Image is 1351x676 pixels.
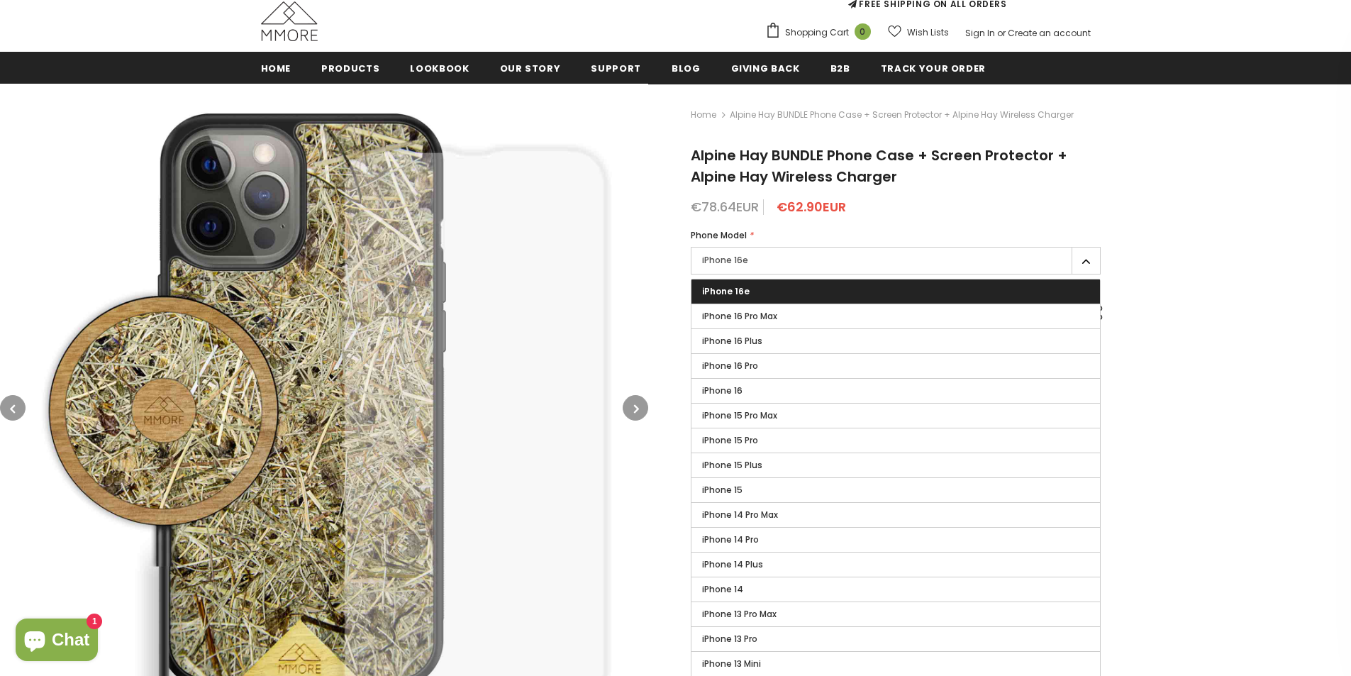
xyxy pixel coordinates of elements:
[500,52,561,84] a: Our Story
[702,583,743,595] span: iPhone 14
[702,335,762,347] span: iPhone 16 Plus
[672,62,701,75] span: Blog
[691,198,759,216] span: €78.64EUR
[261,62,291,75] span: Home
[410,52,469,84] a: Lookbook
[731,52,800,84] a: Giving back
[500,62,561,75] span: Our Story
[997,27,1006,39] span: or
[730,106,1074,123] span: Alpine Hay BUNDLE Phone Case + Screen Protector + Alpine Hay Wireless Charger
[691,247,1101,275] label: iPhone 16e
[691,229,747,241] span: Phone Model
[702,484,743,496] span: iPhone 15
[702,533,759,545] span: iPhone 14 Pro
[881,52,986,84] a: Track your order
[888,20,949,45] a: Wish Lists
[261,52,291,84] a: Home
[785,26,849,40] span: Shopping Cart
[702,608,777,620] span: iPhone 13 Pro Max
[881,62,986,75] span: Track your order
[731,62,800,75] span: Giving back
[591,52,641,84] a: support
[702,360,758,372] span: iPhone 16 Pro
[702,310,777,322] span: iPhone 16 Pro Max
[702,633,757,645] span: iPhone 13 Pro
[702,434,758,446] span: iPhone 15 Pro
[321,62,379,75] span: Products
[702,558,763,570] span: iPhone 14 Plus
[1008,27,1091,39] a: Create an account
[765,22,878,43] a: Shopping Cart 0
[702,509,778,521] span: iPhone 14 Pro Max
[11,619,102,665] inbox-online-store-chat: Shopify online store chat
[830,62,850,75] span: B2B
[702,409,777,421] span: iPhone 15 Pro Max
[672,52,701,84] a: Blog
[261,1,318,41] img: MMORE Cases
[410,62,469,75] span: Lookbook
[965,27,995,39] a: Sign In
[321,52,379,84] a: Products
[855,23,871,40] span: 0
[702,285,750,297] span: iPhone 16e
[591,62,641,75] span: support
[691,106,716,123] a: Home
[907,26,949,40] span: Wish Lists
[691,145,1067,187] span: Alpine Hay BUNDLE Phone Case + Screen Protector + Alpine Hay Wireless Charger
[702,384,743,397] span: iPhone 16
[830,52,850,84] a: B2B
[702,658,761,670] span: iPhone 13 Mini
[777,198,846,216] span: €62.90EUR
[702,459,762,471] span: iPhone 15 Plus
